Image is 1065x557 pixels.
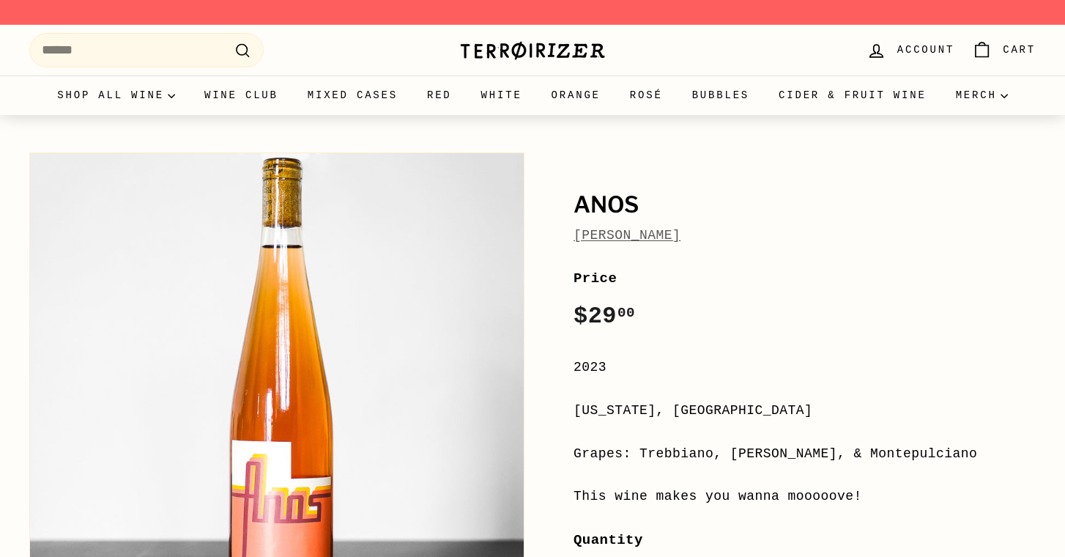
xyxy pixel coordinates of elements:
a: Red [412,75,467,115]
h1: Anos [574,193,1036,218]
a: Wine Club [190,75,293,115]
a: Orange [537,75,615,115]
sup: 00 [617,305,635,321]
label: Quantity [574,529,1036,551]
a: [PERSON_NAME] [574,227,680,242]
div: [US_STATE], [GEOGRAPHIC_DATA] [574,400,1036,421]
div: Grapes: Trebbiano, [PERSON_NAME], & Montepulciano [574,443,1036,464]
a: Bubbles [678,75,764,115]
a: Cart [963,29,1044,72]
label: Price [574,268,1036,289]
a: Cider & Fruit Wine [764,75,941,115]
div: 2023 [574,357,1036,378]
summary: Merch [941,75,1023,115]
span: $29 [574,303,635,330]
a: Mixed Cases [293,75,412,115]
span: Cart [1003,43,1036,59]
summary: Shop all wine [42,75,190,115]
a: White [467,75,537,115]
a: Account [858,29,963,72]
span: Account [897,43,954,59]
a: Rosé [615,75,678,115]
div: This wine makes you wanna mooooove! [574,486,1036,507]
